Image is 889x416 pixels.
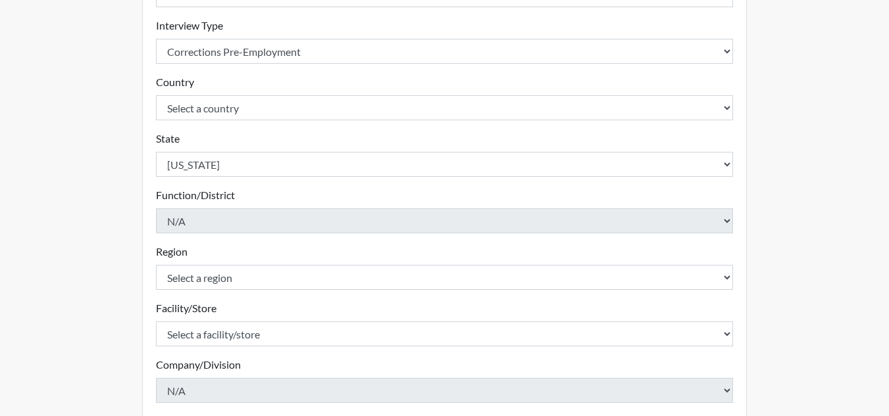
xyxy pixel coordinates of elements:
label: Company/Division [156,357,241,373]
label: State [156,131,180,147]
label: Region [156,244,188,260]
label: Function/District [156,187,235,203]
label: Interview Type [156,18,223,34]
label: Facility/Store [156,300,216,316]
label: Country [156,74,194,90]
